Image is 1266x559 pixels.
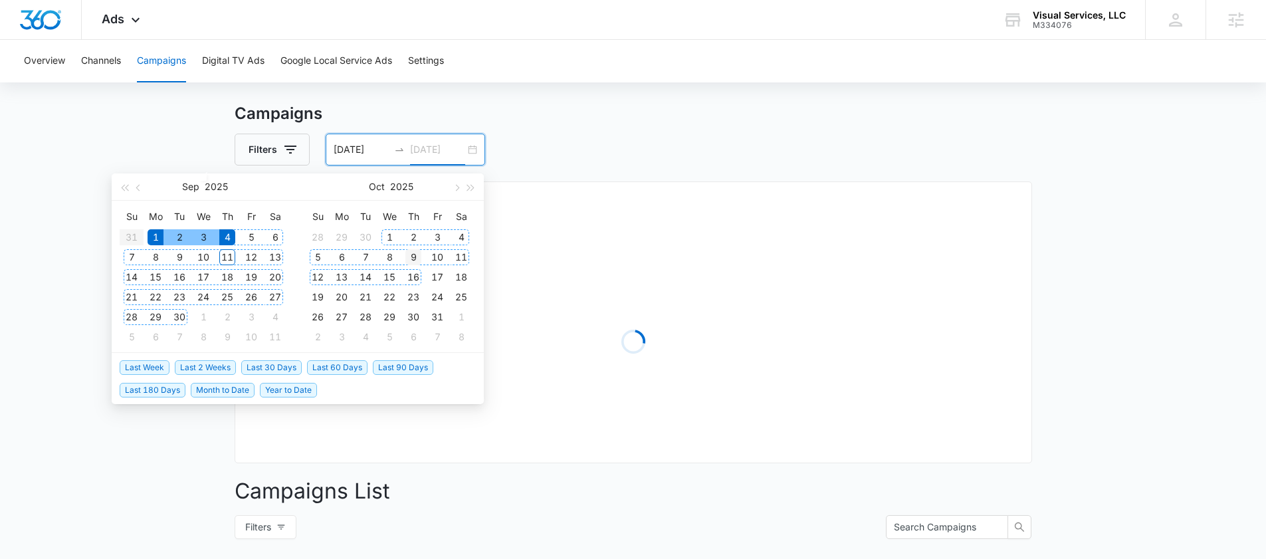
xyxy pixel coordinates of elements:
[358,309,373,325] div: 28
[429,269,445,285] div: 17
[401,227,425,247] td: 2025-10-02
[425,287,449,307] td: 2025-10-24
[243,329,259,345] div: 10
[425,227,449,247] td: 2025-10-03
[401,267,425,287] td: 2025-10-16
[334,249,350,265] div: 6
[405,329,421,345] div: 6
[191,227,215,247] td: 2025-09-03
[381,269,397,285] div: 15
[191,267,215,287] td: 2025-09-17
[215,287,239,307] td: 2025-09-25
[144,206,167,227] th: Mo
[215,307,239,327] td: 2025-10-02
[377,287,401,307] td: 2025-10-22
[195,269,211,285] div: 17
[148,269,163,285] div: 15
[453,309,469,325] div: 1
[354,247,377,267] td: 2025-10-07
[429,249,445,265] div: 10
[263,206,287,227] th: Sa
[171,329,187,345] div: 7
[263,247,287,267] td: 2025-09-13
[401,327,425,347] td: 2025-11-06
[449,206,473,227] th: Sa
[167,287,191,307] td: 2025-09-23
[132,77,143,88] img: tab_keywords_by_traffic_grey.svg
[425,247,449,267] td: 2025-10-10
[215,247,239,267] td: 2025-09-11
[263,227,287,247] td: 2025-09-06
[449,327,473,347] td: 2025-11-08
[215,267,239,287] td: 2025-09-18
[267,229,283,245] div: 6
[354,227,377,247] td: 2025-09-30
[1033,21,1126,30] div: account id
[144,227,167,247] td: 2025-09-01
[310,289,326,305] div: 19
[369,173,385,200] button: Oct
[219,269,235,285] div: 18
[171,229,187,245] div: 2
[195,229,211,245] div: 3
[81,40,121,82] button: Channels
[394,144,405,155] span: to
[354,307,377,327] td: 2025-10-28
[239,287,263,307] td: 2025-09-26
[267,249,283,265] div: 13
[425,307,449,327] td: 2025-10-31
[120,383,185,397] span: Last 180 Days
[124,309,140,325] div: 28
[381,229,397,245] div: 1
[381,309,397,325] div: 29
[330,327,354,347] td: 2025-11-03
[267,289,283,305] div: 27
[358,249,373,265] div: 7
[148,309,163,325] div: 29
[401,206,425,227] th: Th
[1033,10,1126,21] div: account name
[449,287,473,307] td: 2025-10-25
[381,289,397,305] div: 22
[219,329,235,345] div: 9
[120,287,144,307] td: 2025-09-21
[148,289,163,305] div: 22
[449,267,473,287] td: 2025-10-18
[330,247,354,267] td: 2025-10-06
[24,40,65,82] button: Overview
[330,206,354,227] th: Mo
[307,360,368,375] span: Last 60 Days
[401,247,425,267] td: 2025-10-09
[354,267,377,287] td: 2025-10-14
[330,227,354,247] td: 2025-09-29
[263,267,287,287] td: 2025-09-20
[453,229,469,245] div: 4
[449,227,473,247] td: 2025-10-04
[377,247,401,267] td: 2025-10-08
[120,206,144,227] th: Su
[453,289,469,305] div: 25
[182,173,199,200] button: Sep
[219,249,235,265] div: 11
[377,206,401,227] th: We
[239,327,263,347] td: 2025-10-10
[167,327,191,347] td: 2025-10-07
[1007,515,1031,539] button: search
[377,327,401,347] td: 2025-11-05
[235,475,1032,507] p: Campaigns List
[191,287,215,307] td: 2025-09-24
[354,206,377,227] th: Tu
[120,327,144,347] td: 2025-10-05
[241,360,302,375] span: Last 30 Days
[306,206,330,227] th: Su
[215,327,239,347] td: 2025-10-09
[124,249,140,265] div: 7
[381,249,397,265] div: 8
[354,287,377,307] td: 2025-10-21
[306,287,330,307] td: 2025-10-19
[405,309,421,325] div: 30
[243,289,259,305] div: 26
[405,289,421,305] div: 23
[102,12,124,26] span: Ads
[144,307,167,327] td: 2025-09-29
